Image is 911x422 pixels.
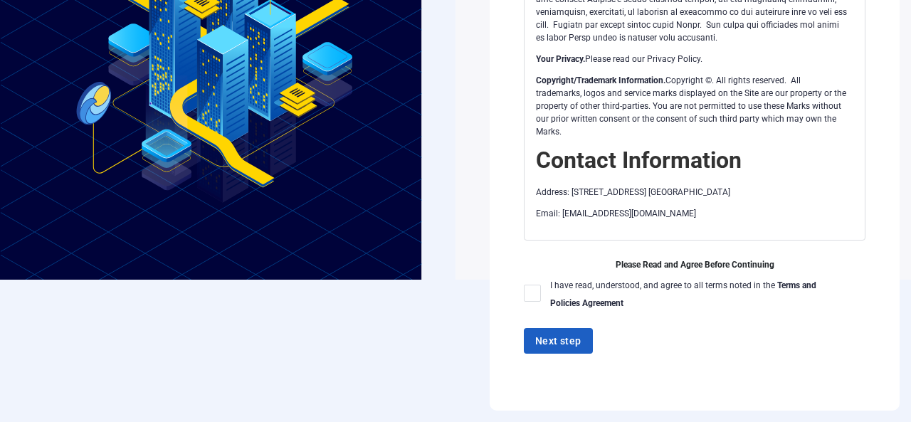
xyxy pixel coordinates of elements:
[536,186,848,199] p: Address: [STREET_ADDRESS] [GEOGRAPHIC_DATA]
[536,54,585,64] strong: Your Privacy.
[536,147,848,174] h2: Contact Information
[536,207,848,220] p: Email: [EMAIL_ADDRESS][DOMAIN_NAME]
[536,74,848,138] p: Copyright ©. All rights reserved. All trademarks, logos and service marks displayed on the Site a...
[536,53,848,65] p: Please read our Privacy Policy.
[536,75,665,85] strong: Copyright/Trademark Information.
[550,280,816,308] span: I have read, understood, and agree to all terms noted in the
[524,258,865,272] span: Please Read and Agree Before Continuing
[550,280,816,308] strong: Terms and Policies Agreement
